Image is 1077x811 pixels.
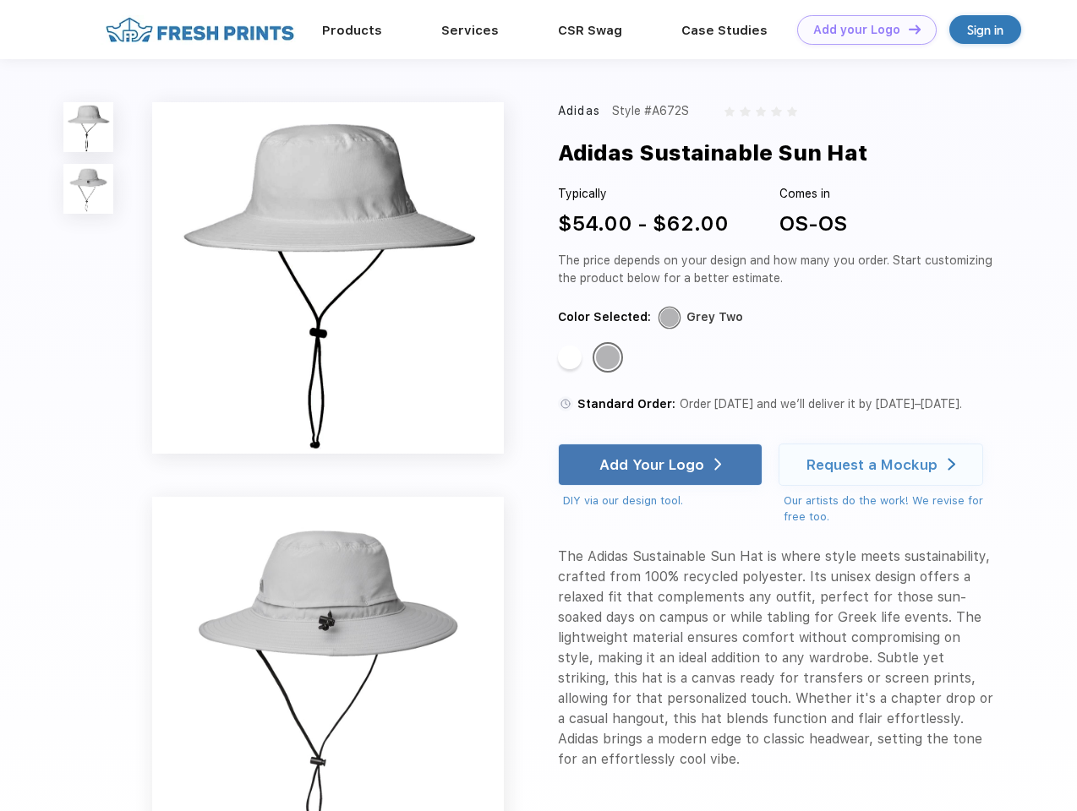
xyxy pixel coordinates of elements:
img: func=resize&h=640 [152,102,504,454]
img: DT [909,24,921,34]
div: The Adidas Sustainable Sun Hat is where style meets sustainability, crafted from 100% recycled po... [558,547,999,770]
div: Add your Logo [813,23,900,37]
div: Grey Two [596,346,620,369]
img: gray_star.svg [771,106,781,117]
img: func=resize&h=100 [63,164,113,214]
img: gray_star.svg [740,106,750,117]
div: Comes in [779,185,847,203]
div: Color Selected: [558,308,651,326]
img: white arrow [714,458,722,471]
img: standard order [558,396,573,411]
div: Add Your Logo [599,456,704,473]
div: Style #A672S [612,102,689,120]
img: func=resize&h=100 [63,102,113,152]
div: The price depends on your design and how many you order. Start customizing the product below for ... [558,252,999,287]
span: Standard Order: [577,397,675,411]
div: Typically [558,185,729,203]
div: Adidas Sustainable Sun Hat [558,137,867,169]
a: Products [322,23,382,38]
img: gray_star.svg [756,106,766,117]
div: Grey Two [686,308,743,326]
div: Our artists do the work! We revise for free too. [784,493,999,525]
img: white arrow [948,458,955,471]
img: fo%20logo%202.webp [101,15,299,45]
div: Request a Mockup [806,456,938,473]
div: DIY via our design tool. [563,493,763,509]
img: gray_star.svg [787,106,797,117]
div: White [558,346,582,369]
div: Sign in [967,20,1003,40]
div: OS-OS [779,209,847,239]
img: gray_star.svg [724,106,735,117]
div: Adidas [558,102,600,120]
div: $54.00 - $62.00 [558,209,729,239]
a: Sign in [949,15,1021,44]
span: Order [DATE] and we’ll deliver it by [DATE]–[DATE]. [680,397,962,411]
